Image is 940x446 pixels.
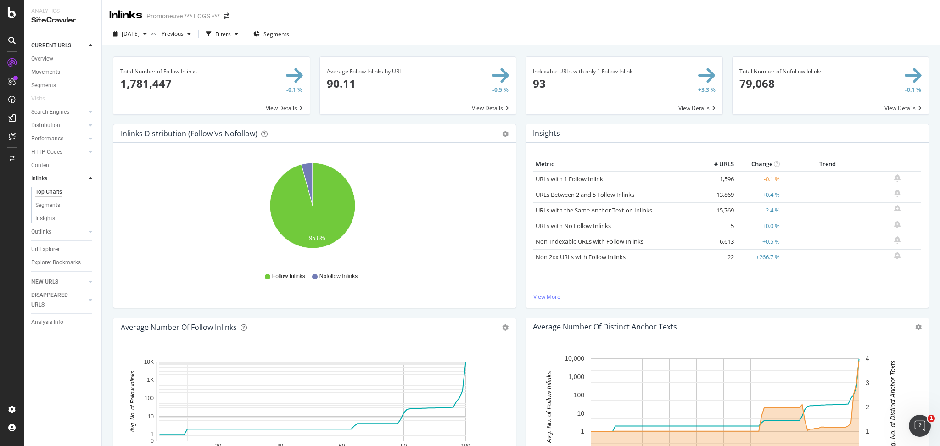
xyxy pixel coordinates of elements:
div: HTTP Codes [31,147,62,157]
div: Content [31,161,51,170]
div: A chart. [121,157,504,264]
div: Explorer Bookmarks [31,258,81,268]
a: Content [31,161,95,170]
a: Overview [31,54,95,64]
button: [DATE] [109,27,151,41]
td: +0.0 % [736,218,782,234]
text: 1 [151,432,154,438]
td: 6,613 [699,234,736,249]
div: Outlinks [31,227,51,237]
div: Average Number of Follow Inlinks [121,323,237,332]
a: Non 2xx URLs with Follow Inlinks [536,253,626,261]
i: Options [915,324,922,330]
text: 3 [866,379,869,386]
div: Movements [31,67,60,77]
div: DISAPPEARED URLS [31,290,78,310]
a: Analysis Info [31,318,95,327]
div: bell-plus [894,221,901,228]
button: Filters [202,27,242,41]
div: Segments [31,81,56,90]
a: Segments [35,201,95,210]
a: Segments [31,81,95,90]
a: Non-Indexable URLs with Follow Inlinks [536,237,643,245]
td: 15,769 [699,202,736,218]
a: Visits [31,94,54,104]
a: URLs Between 2 and 5 Follow Inlinks [536,190,634,199]
div: gear [502,324,509,331]
text: 10 [577,410,584,417]
td: +0.4 % [736,187,782,202]
a: Url Explorer [31,245,95,254]
text: 0 [151,438,154,444]
div: Search Engines [31,107,69,117]
td: 22 [699,249,736,265]
div: Top Charts [35,187,62,197]
text: 4 [866,355,869,362]
span: 2025 Sep. 30th [122,30,140,38]
div: SiteCrawler [31,15,94,26]
a: Explorer Bookmarks [31,258,95,268]
td: +266.7 % [736,249,782,265]
div: Filters [215,30,231,38]
td: -0.1 % [736,171,782,187]
span: Segments [263,30,289,38]
a: Inlinks [31,174,86,184]
th: Trend [782,157,873,171]
a: Insights [35,214,95,223]
text: 2 [866,403,869,411]
text: 1 [866,428,869,435]
td: +0.5 % [736,234,782,249]
a: Movements [31,67,95,77]
a: URLs with the Same Anchor Text on Inlinks [536,206,652,214]
h4: Average Number of Distinct Anchor Texts [533,321,677,333]
span: Nofollow Inlinks [319,273,358,280]
span: vs [151,29,158,37]
div: Url Explorer [31,245,60,254]
text: 10,000 [565,355,584,362]
div: Analytics [31,7,94,15]
text: 100 [574,391,585,399]
a: Top Charts [35,187,95,197]
a: View More [533,293,921,301]
td: -2.4 % [736,202,782,218]
h4: Insights [533,127,560,139]
td: 13,869 [699,187,736,202]
div: bell-plus [894,252,901,259]
text: 95.8% [309,235,325,241]
a: Outlinks [31,227,86,237]
span: Previous [158,30,184,38]
div: Insights [35,214,55,223]
span: Follow Inlinks [272,273,305,280]
div: bell-plus [894,205,901,212]
text: 10 [148,413,154,420]
text: 1K [147,377,154,384]
div: Distribution [31,121,60,130]
button: Segments [250,27,293,41]
td: 1,596 [699,171,736,187]
div: Performance [31,134,63,144]
th: # URLS [699,157,736,171]
div: bell-plus [894,190,901,197]
div: CURRENT URLS [31,41,71,50]
th: Change [736,157,782,171]
text: Avg. No. of Follow Inlinks [545,371,553,444]
a: URLs with No Follow Inlinks [536,222,611,230]
a: HTTP Codes [31,147,86,157]
div: Segments [35,201,60,210]
div: bell-plus [894,236,901,244]
td: 5 [699,218,736,234]
span: 1 [928,415,935,422]
text: Avg. No. of Follow Inlinks [129,371,136,433]
a: Distribution [31,121,86,130]
div: gear [502,131,509,137]
div: arrow-right-arrow-left [224,13,229,19]
div: Analysis Info [31,318,63,327]
a: URLs with 1 Follow Inlink [536,175,603,183]
text: 1,000 [568,373,584,380]
th: Metric [533,157,699,171]
a: DISAPPEARED URLS [31,290,86,310]
text: 1 [581,428,584,435]
div: Inlinks [109,7,143,23]
text: 10K [144,359,154,365]
div: Visits [31,94,45,104]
